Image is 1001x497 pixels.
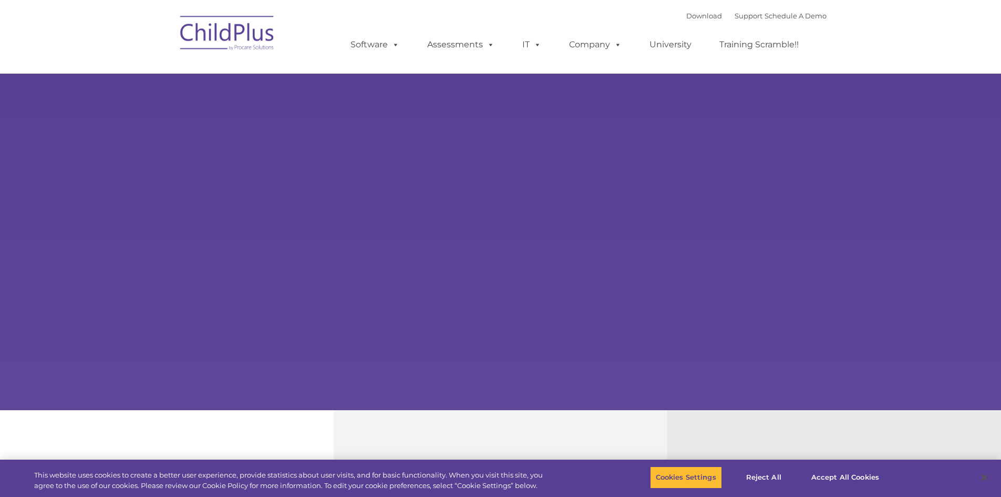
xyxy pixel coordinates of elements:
button: Reject All [731,466,797,489]
button: Cookies Settings [650,466,722,489]
a: Training Scramble!! [709,34,809,55]
a: University [639,34,702,55]
button: Close [973,466,996,489]
a: Download [686,12,722,20]
div: This website uses cookies to create a better user experience, provide statistics about user visit... [34,470,551,491]
a: Assessments [417,34,505,55]
a: IT [512,34,552,55]
a: Software [340,34,410,55]
a: Company [559,34,632,55]
button: Accept All Cookies [806,466,885,489]
font: | [686,12,827,20]
a: Schedule A Demo [765,12,827,20]
a: Support [735,12,762,20]
img: ChildPlus by Procare Solutions [175,8,280,61]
